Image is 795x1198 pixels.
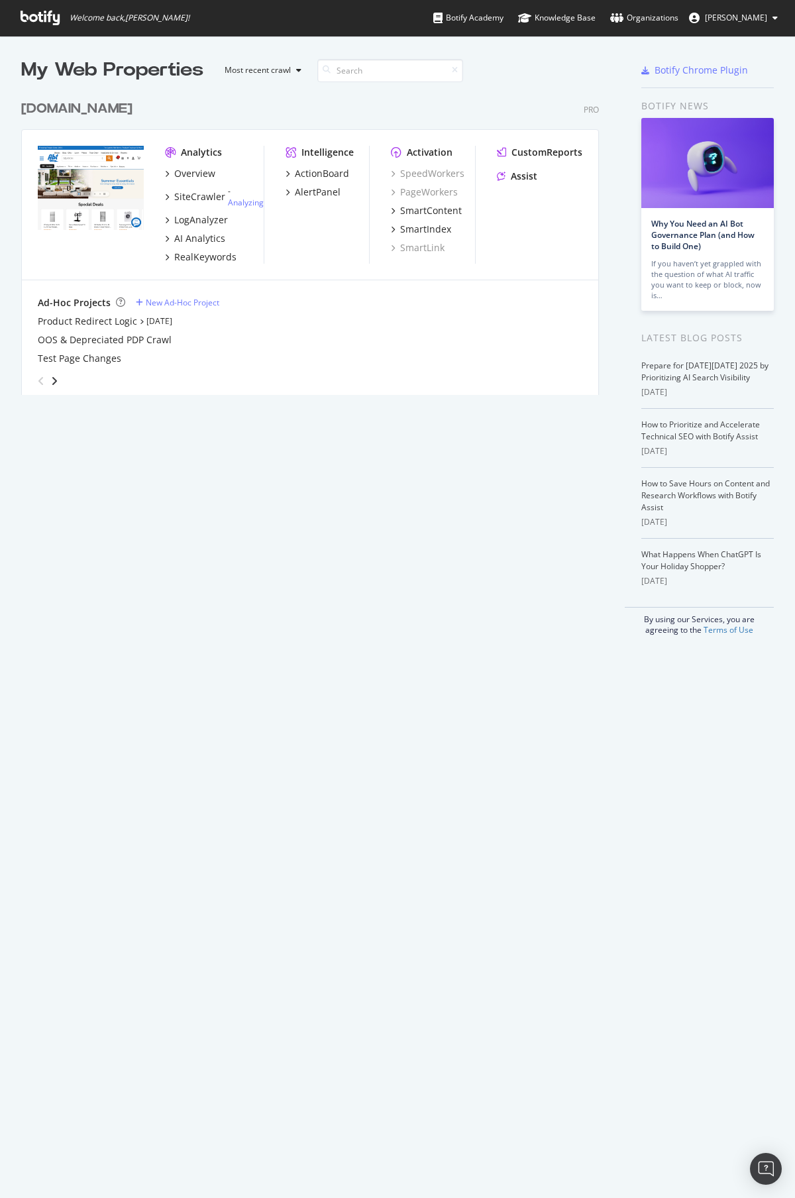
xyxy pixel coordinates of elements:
[286,186,341,199] a: AlertPanel
[750,1153,782,1185] div: Open Intercom Messenger
[21,99,132,119] div: [DOMAIN_NAME]
[497,146,582,159] a: CustomReports
[174,213,228,227] div: LogAnalyzer
[641,478,770,513] a: How to Save Hours on Content and Research Workflows with Botify Assist
[146,297,219,308] div: New Ad-Hoc Project
[38,296,111,309] div: Ad-Hoc Projects
[70,13,189,23] span: Welcome back, [PERSON_NAME] !
[165,250,237,264] a: RealKeywords
[174,167,215,180] div: Overview
[214,60,307,81] button: Most recent crawl
[136,297,219,308] a: New Ad-Hoc Project
[295,186,341,199] div: AlertPanel
[38,146,144,231] img: abt.com
[174,232,225,245] div: AI Analytics
[641,360,768,383] a: Prepare for [DATE][DATE] 2025 by Prioritizing AI Search Visibility
[641,516,774,528] div: [DATE]
[678,7,788,28] button: [PERSON_NAME]
[165,213,228,227] a: LogAnalyzer
[165,186,264,208] a: SiteCrawler- Analyzing
[610,11,678,25] div: Organizations
[641,64,748,77] a: Botify Chrome Plugin
[391,167,464,180] a: SpeedWorkers
[641,419,760,442] a: How to Prioritize and Accelerate Technical SEO with Botify Assist
[317,59,463,82] input: Search
[497,170,537,183] a: Assist
[655,64,748,77] div: Botify Chrome Plugin
[32,370,50,392] div: angle-left
[641,445,774,457] div: [DATE]
[511,170,537,183] div: Assist
[50,374,59,388] div: angle-right
[511,146,582,159] div: CustomReports
[225,66,291,74] div: Most recent crawl
[391,223,451,236] a: SmartIndex
[21,99,138,119] a: [DOMAIN_NAME]
[391,204,462,217] a: SmartContent
[165,167,215,180] a: Overview
[38,352,121,365] a: Test Page Changes
[641,386,774,398] div: [DATE]
[228,186,264,208] div: -
[21,83,609,395] div: grid
[174,190,225,203] div: SiteCrawler
[146,315,172,327] a: [DATE]
[181,146,222,159] div: Analytics
[174,250,237,264] div: RealKeywords
[433,11,503,25] div: Botify Academy
[38,333,172,347] a: OOS & Depreciated PDP Crawl
[641,99,774,113] div: Botify news
[407,146,452,159] div: Activation
[165,232,225,245] a: AI Analytics
[705,12,767,23] span: Dan Laabs
[228,197,264,208] a: Analyzing
[641,549,761,572] a: What Happens When ChatGPT Is Your Holiday Shopper?
[625,607,774,635] div: By using our Services, you are agreeing to the
[38,315,137,328] a: Product Redirect Logic
[286,167,349,180] a: ActionBoard
[21,57,203,83] div: My Web Properties
[641,118,774,208] img: Why You Need an AI Bot Governance Plan (and How to Build One)
[400,204,462,217] div: SmartContent
[584,104,599,115] div: Pro
[641,575,774,587] div: [DATE]
[301,146,354,159] div: Intelligence
[295,167,349,180] div: ActionBoard
[704,624,753,635] a: Terms of Use
[651,258,764,301] div: If you haven’t yet grappled with the question of what AI traffic you want to keep or block, now is…
[651,218,755,252] a: Why You Need an AI Bot Governance Plan (and How to Build One)
[400,223,451,236] div: SmartIndex
[518,11,596,25] div: Knowledge Base
[391,186,458,199] a: PageWorkers
[391,241,445,254] a: SmartLink
[641,331,774,345] div: Latest Blog Posts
